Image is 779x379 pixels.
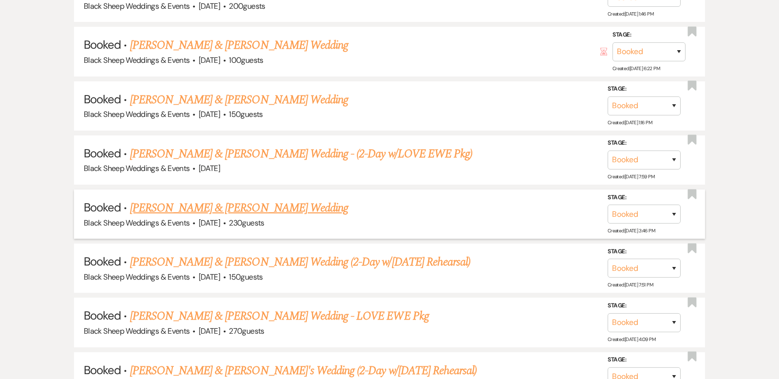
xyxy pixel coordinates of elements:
span: Black Sheep Weddings & Events [84,163,189,173]
span: Booked [84,37,121,52]
label: Stage: [608,355,681,365]
a: [PERSON_NAME] & [PERSON_NAME] Wedding [130,199,348,217]
span: Created: [DATE] 1:46 PM [608,11,653,17]
span: 150 guests [229,109,262,119]
label: Stage: [608,84,681,95]
span: [DATE] [199,163,220,173]
span: Black Sheep Weddings & Events [84,109,189,119]
span: Booked [84,254,121,269]
span: Black Sheep Weddings & Events [84,272,189,282]
a: [PERSON_NAME] & [PERSON_NAME] Wedding [130,37,348,54]
label: Stage: [612,30,686,40]
span: Black Sheep Weddings & Events [84,326,189,336]
span: Booked [84,308,121,323]
span: Created: [DATE] 1:16 PM [608,119,652,126]
a: [PERSON_NAME] & [PERSON_NAME] Wedding - LOVE EWE Pkg [130,307,429,325]
span: 150 guests [229,272,262,282]
span: Created: [DATE] 7:51 PM [608,282,653,288]
span: Created: [DATE] 6:22 PM [612,65,660,72]
span: 100 guests [229,55,263,65]
span: Booked [84,146,121,161]
span: [DATE] [199,326,220,336]
span: [DATE] [199,1,220,11]
a: [PERSON_NAME] & [PERSON_NAME] Wedding [130,91,348,109]
span: 230 guests [229,218,264,228]
span: [DATE] [199,218,220,228]
span: Created: [DATE] 3:46 PM [608,227,655,234]
span: Booked [84,92,121,107]
label: Stage: [608,246,681,257]
span: Booked [84,362,121,378]
span: [DATE] [199,109,220,119]
span: 200 guests [229,1,265,11]
span: Black Sheep Weddings & Events [84,55,189,65]
span: Booked [84,200,121,215]
span: Created: [DATE] 4:09 PM [608,336,655,342]
span: Created: [DATE] 7:59 PM [608,173,654,180]
a: [PERSON_NAME] & [PERSON_NAME] Wedding - (2-Day w/LOVE EWE Pkg) [130,145,472,163]
span: Black Sheep Weddings & Events [84,1,189,11]
span: 270 guests [229,326,264,336]
span: Black Sheep Weddings & Events [84,218,189,228]
label: Stage: [608,138,681,149]
a: [PERSON_NAME] & [PERSON_NAME] Wedding (2-Day w/[DATE] Rehearsal) [130,253,471,271]
span: [DATE] [199,272,220,282]
span: [DATE] [199,55,220,65]
label: Stage: [608,192,681,203]
label: Stage: [608,301,681,311]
